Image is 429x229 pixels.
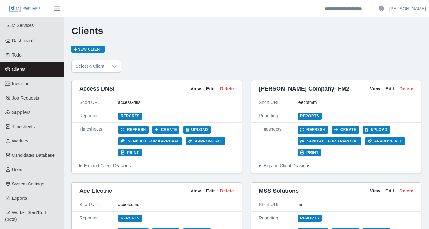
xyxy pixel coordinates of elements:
span: Candidates Database [12,153,55,158]
span: Ace Electric [79,186,112,195]
a: View [191,86,201,92]
span: Access DNSI [79,84,115,93]
div: access-dnsi [118,99,234,106]
div: Reporting [79,215,118,221]
span: Exports [12,196,27,201]
img: SLM Logo [9,5,41,12]
span: SLM Services [6,23,34,28]
summary: Expand Client Divisions [259,163,413,169]
div: Timesheets [259,126,298,156]
button: Print [298,149,321,156]
button: Send all for approval [298,137,361,145]
button: Create [332,126,359,134]
a: Edit [385,188,394,194]
span: Todo [12,52,22,58]
a: New Client [71,46,105,53]
div: aceelectric [118,201,234,208]
a: Edit [385,86,394,92]
a: View [370,86,380,92]
span: Suppliers [12,110,30,115]
div: leecofmm [298,99,413,106]
span: System Settings [12,181,44,186]
a: [PERSON_NAME] [389,5,426,12]
button: Upload [363,126,390,134]
a: Reports [298,215,322,222]
h1: Clients [71,25,421,37]
button: Upload [183,126,211,134]
div: Reporting [79,113,118,119]
summary: Expand Client Divisions [79,163,234,169]
span: Invoicing [12,81,30,86]
span: Timesheets [12,124,35,129]
a: Delete [220,86,234,92]
a: Edit [206,188,215,194]
a: Delete [399,188,413,194]
a: View [370,188,380,194]
a: Delete [220,188,234,194]
span: Workers [12,138,29,143]
div: Short URL [79,99,118,106]
div: Reporting [259,113,298,119]
div: Short URL [259,99,298,106]
div: Short URL [259,201,298,208]
span: Users [12,167,24,172]
button: Create [152,126,180,134]
span: MSS Solutions [259,186,299,195]
input: Search [321,3,373,14]
span: [PERSON_NAME] Company- FM2 [259,84,349,93]
span: Worker Start/End (beta) [5,210,46,222]
span: Select a Client [72,60,108,72]
span: Clients [12,67,26,72]
button: Approve All [186,137,225,145]
div: Timesheets [79,126,118,156]
a: Reports [118,215,142,222]
button: Refresh [118,126,149,134]
div: mss [298,201,413,208]
div: Reporting [259,215,298,221]
button: Approve All [365,137,405,145]
a: View [191,188,201,194]
span: Dashboard [12,38,34,43]
a: Reports [118,113,142,120]
a: Delete [399,86,413,92]
a: Reports [298,113,322,120]
a: Edit [206,86,215,92]
div: Short URL [79,201,118,208]
button: Refresh [298,126,328,134]
span: Job Requests [12,95,39,101]
button: Send all for approval [118,137,182,145]
button: Print [118,149,142,156]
